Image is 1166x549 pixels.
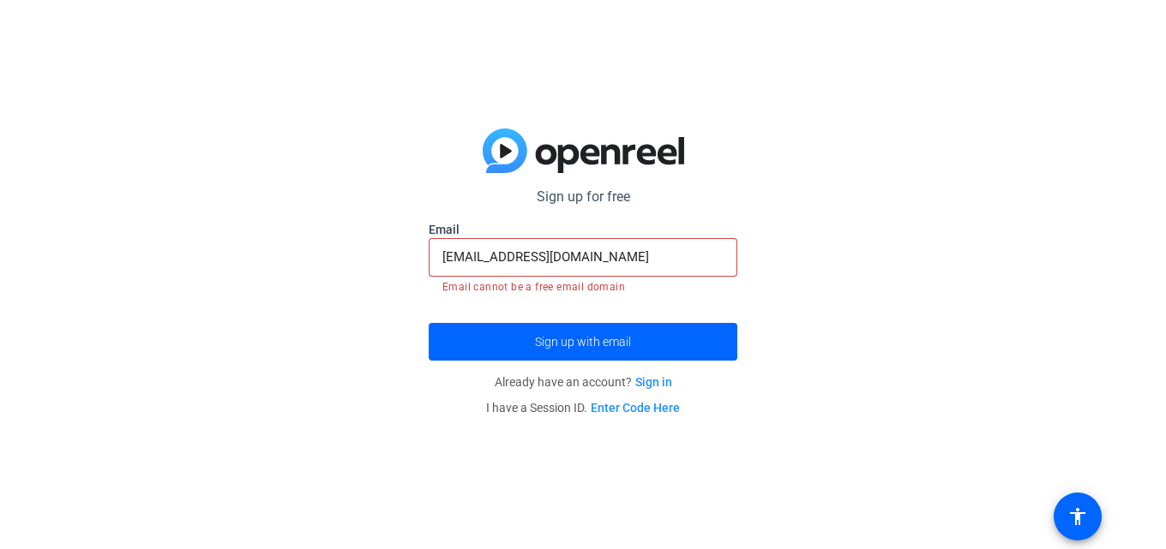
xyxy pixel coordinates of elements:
a: Sign in [635,375,672,389]
label: Email [429,221,737,238]
img: blue-gradient.svg [483,128,684,173]
input: Enter Email Address [442,247,724,267]
button: Sign up with email [429,323,737,361]
mat-error: Email cannot be a free email domain [442,277,724,295]
span: I have a Session ID. [486,401,680,415]
p: Sign up for free [429,187,737,207]
a: Enter Code Here [591,401,680,415]
mat-icon: accessibility [1067,506,1088,527]
span: Already have an account? [495,375,672,389]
